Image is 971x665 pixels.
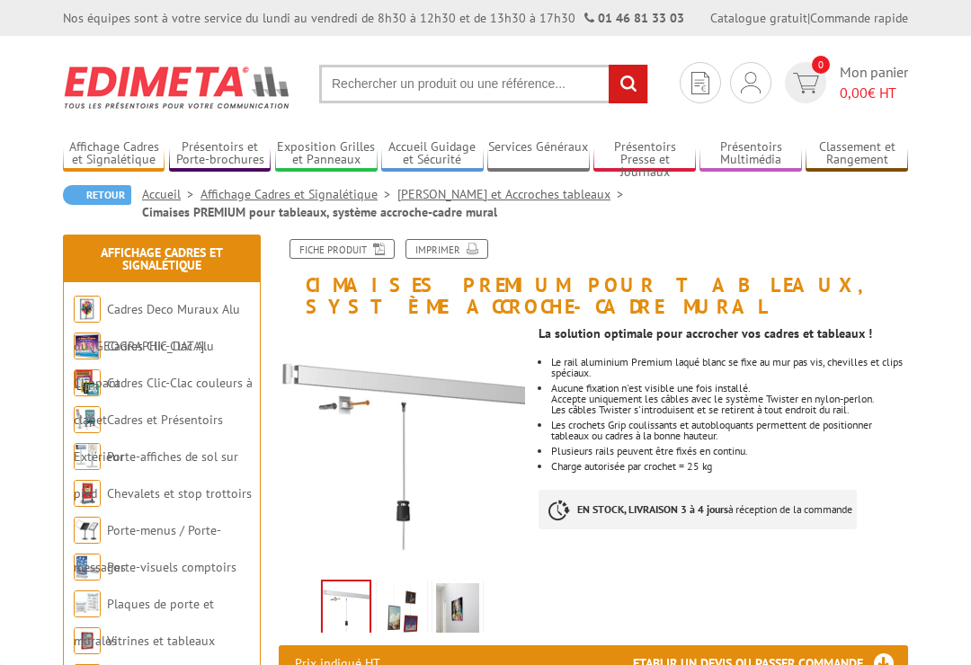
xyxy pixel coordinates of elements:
[551,446,908,457] li: Plusieurs rails peuvent être fixés en continu.
[551,461,908,472] li: Charge autorisée par crochet = 25 kg
[107,485,252,501] a: Chevalets et stop trottoirs
[380,583,423,639] img: 250020_kit_premium_cimaises_cable.jpg
[699,139,801,169] a: Présentoirs Multimédia
[63,139,165,169] a: Affichage Cadres et Signalétique
[593,139,695,169] a: Présentoirs Presse et Journaux
[609,65,647,103] input: rechercher
[142,203,497,221] li: Cimaises PREMIUM pour tableaux, système accroche-cadre mural
[63,54,292,120] img: Edimeta
[810,10,908,26] a: Commande rapide
[691,72,709,94] img: devis rapide
[551,394,908,404] p: Accepte uniquement les câbles avec le système Twister en nylon-perlon.
[812,56,830,74] span: 0
[741,72,761,93] img: devis rapide
[780,62,908,103] a: devis rapide 0 Mon panier 0,00€ HT
[74,338,214,391] a: Cadres Clic-Clac Alu Clippant
[74,375,253,428] a: Cadres Clic-Clac couleurs à clapet
[275,139,377,169] a: Exposition Grilles et Panneaux
[74,596,214,649] a: Plaques de porte et murales
[577,502,728,516] strong: EN STOCK, LIVRAISON 3 à 4 jours
[397,186,630,202] a: [PERSON_NAME] et Accroches tableaux
[598,10,684,26] a: 01 46 81 33 03
[710,9,908,27] div: |
[840,84,868,102] span: 0,00
[279,326,525,572] img: cimaises_250020.jpg
[319,65,648,103] input: Rechercher un produit ou une référence...
[63,185,131,205] a: Retour
[200,186,397,202] a: Affichage Cadres et Signalétique
[265,239,922,317] h1: Cimaises PREMIUM pour tableaux, système accroche-cadre mural
[74,412,223,465] a: Cadres et Présentoirs Extérieur
[63,9,684,27] div: Nos équipes sont à votre service du lundi au vendredi de 8h30 à 12h30 et de 13h30 à 17h30
[551,357,908,378] p: Le rail aluminium Premium laqué blanc se fixe au mur pas vis, chevilles et clips spéciaux.
[551,420,908,441] li: Les crochets Grip coulissants et autobloquants permettent de positionner tableaux ou cadres à la ...
[806,139,907,169] a: Classement et Rangement
[551,383,908,394] p: Aucune fixation n'est visible une fois installé.
[405,239,488,259] a: Imprimer
[74,301,240,354] a: Cadres Deco Muraux Alu ou [GEOGRAPHIC_DATA]
[487,139,589,169] a: Services Généraux
[539,490,857,529] p: à réception de la commande
[74,296,101,323] img: Cadres Deco Muraux Alu ou Bois
[710,10,807,26] a: Catalogue gratuit
[74,522,221,575] a: Porte-menus / Porte-messages
[381,139,483,169] a: Accueil Guidage et Sécurité
[107,559,236,575] a: Porte-visuels comptoirs
[101,244,223,273] a: Affichage Cadres et Signalétique
[840,83,908,103] span: € HT
[74,590,101,617] img: Plaques de porte et murales
[74,517,101,544] img: Porte-menus / Porte-messages
[539,325,872,341] strong: La solution optimale pour accrocher vos cadres et tableaux !
[142,186,200,202] a: Accueil
[436,583,479,639] img: rail_cimaise_horizontal_fixation_installation_cadre_decoration_tableau_vernissage_exposition_affi...
[840,62,908,103] span: Mon panier
[793,73,819,93] img: devis rapide
[290,239,395,259] a: Fiche produit
[551,404,908,415] p: Les câbles Twister s'introduisent et se retirent à tout endroit du rail.
[323,581,370,637] img: cimaises_250020.jpg
[169,139,271,169] a: Présentoirs et Porte-brochures
[74,448,238,501] a: Porte-affiches de sol sur pied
